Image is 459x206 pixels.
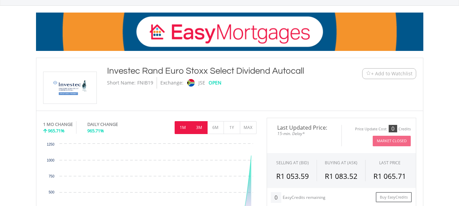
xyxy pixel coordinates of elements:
span: R1 053.59 [276,171,309,181]
div: Investec Rand Euro Stoxx Select Dividend Autocall [107,65,320,77]
span: 965.71% [48,128,65,134]
div: JSE [198,77,205,89]
text: 750 [49,174,54,178]
button: Market Closed [373,136,411,146]
button: 1Y [224,121,240,134]
span: 15-min. Delay* [272,130,336,137]
div: 1 MO CHANGE [43,121,73,128]
button: 1M [175,121,191,134]
div: LAST PRICE [379,160,401,166]
span: R1 083.52 [325,171,357,181]
img: EasyMortage Promotion Banner [36,13,423,51]
div: FNIB19 [137,77,153,89]
img: EQU.ZA.FNIB19.png [45,72,95,104]
div: SELLING AT (BID) [276,160,309,166]
div: Exchange: [160,77,183,89]
div: 0 [271,192,281,203]
text: 500 [49,190,54,194]
button: Watchlist + Add to Watchlist [362,68,416,79]
div: DAILY CHANGE [87,121,141,128]
button: MAX [240,121,257,134]
div: Price Update Cost: [355,127,387,132]
img: jse.png [187,79,194,87]
span: + Add to Watchlist [371,70,412,77]
span: BUYING AT (ASK) [325,160,357,166]
button: 6M [207,121,224,134]
span: R1 065.71 [373,171,406,181]
div: EasyCredits remaining [283,195,325,201]
a: Buy EasyCredits [376,192,412,203]
img: Watchlist [366,71,371,76]
span: 965.71% [87,128,104,134]
div: Short Name: [107,77,136,89]
text: 1000 [47,158,54,162]
span: Last Updated Price: [272,125,336,130]
button: 3M [191,121,208,134]
text: 1250 [47,143,54,146]
div: 0 [389,125,397,132]
div: Credits [399,127,411,132]
div: OPEN [209,77,222,89]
